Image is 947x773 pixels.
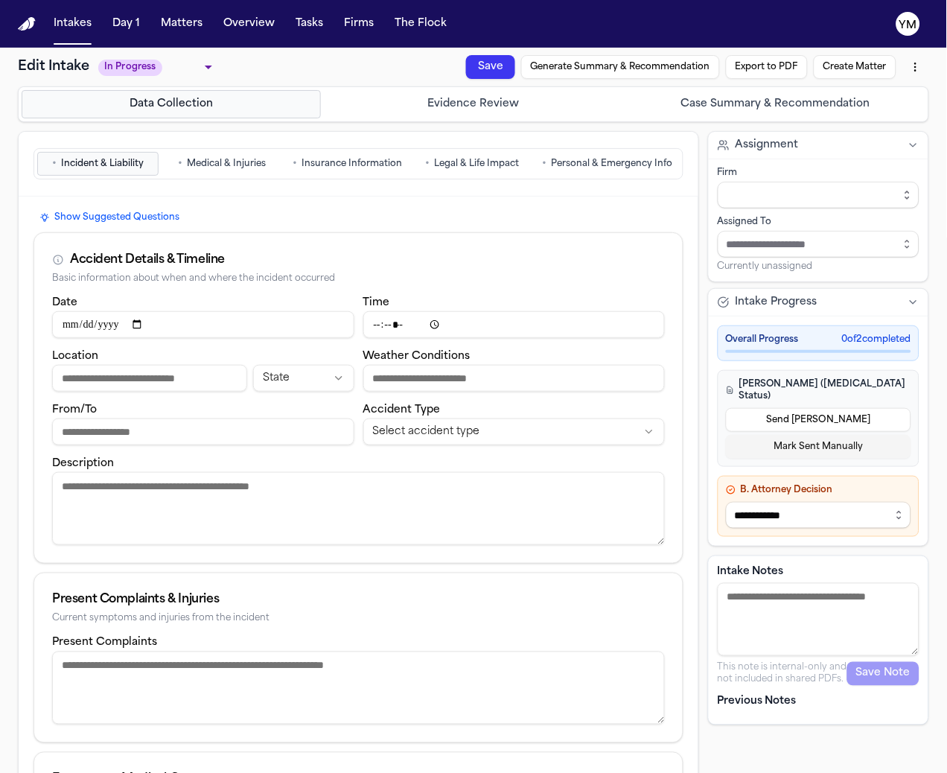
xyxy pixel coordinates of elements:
[718,182,919,209] input: Select firm
[179,156,183,171] span: •
[726,408,911,432] button: Send [PERSON_NAME]
[253,365,354,392] button: Incident state
[52,472,665,545] textarea: Incident description
[718,167,919,179] div: Firm
[842,334,911,346] span: 0 of 2 completed
[726,334,799,346] span: Overall Progress
[324,90,623,118] button: Go to Evidence Review step
[162,152,283,176] button: Go to Medical & Injuries
[338,10,380,37] button: Firms
[718,695,919,710] p: Previous Notes
[302,158,402,170] span: Insurance Information
[22,90,925,118] nav: Intake steps
[52,156,57,171] span: •
[736,295,817,310] span: Intake Progress
[217,10,281,37] button: Overview
[34,209,185,226] button: Show Suggested Questions
[363,311,666,338] input: Incident time
[736,138,799,153] span: Assignment
[52,637,157,649] label: Present Complaints
[363,365,666,392] input: Weather conditions
[709,289,928,316] button: Intake Progress
[52,458,114,469] label: Description
[52,273,665,284] div: Basic information about when and where the incident occurred
[726,55,808,79] button: Export to PDF
[155,10,208,37] button: Matters
[718,565,919,580] label: Intake Notes
[363,297,390,308] label: Time
[18,57,89,77] h1: Edit Intake
[52,614,665,625] div: Current symptoms and injuries from the incident
[293,156,297,171] span: •
[188,158,267,170] span: Medical & Injuries
[718,662,847,686] p: This note is internal-only and not included in shared PDFs.
[389,10,453,37] button: The Flock
[52,365,247,392] input: Incident location
[709,132,928,159] button: Assignment
[52,297,77,308] label: Date
[70,251,225,269] div: Accident Details & Timeline
[718,583,919,656] textarea: Intake notes
[426,156,430,171] span: •
[363,404,441,416] label: Accident Type
[726,435,911,459] button: Mark Sent Manually
[435,158,520,170] span: Legal & Life Impact
[18,17,36,31] img: Finch Logo
[52,404,97,416] label: From/To
[902,54,929,80] button: More actions
[52,591,665,609] div: Present Complaints & Injuries
[726,378,911,402] h4: [PERSON_NAME] ([MEDICAL_DATA] Status)
[718,216,919,228] div: Assigned To
[521,55,720,79] button: Generate Summary & Recommendation
[412,152,533,176] button: Go to Legal & Life Impact
[726,484,911,496] h4: B. Attorney Decision
[52,652,665,725] textarea: Present complaints
[536,152,680,176] button: Go to Personal & Emergency Info
[552,158,673,170] span: Personal & Emergency Info
[363,351,471,362] label: Weather Conditions
[52,311,354,338] input: Incident date
[286,152,409,176] button: Go to Insurance Information
[37,152,159,176] button: Go to Incident & Liability
[814,55,896,79] button: Create Matter
[718,231,919,258] input: Assign to staff member
[543,156,547,171] span: •
[61,158,144,170] span: Incident & Liability
[98,57,217,77] div: Update intake status
[52,351,98,362] label: Location
[290,10,329,37] button: Tasks
[48,10,98,37] button: Intakes
[718,261,813,273] span: Currently unassigned
[98,60,162,76] span: In Progress
[626,90,925,118] button: Go to Case Summary & Recommendation step
[18,17,36,31] a: Home
[52,419,354,445] input: From/To destination
[466,55,515,79] button: Save
[22,90,321,118] button: Go to Data Collection step
[106,10,146,37] button: Day 1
